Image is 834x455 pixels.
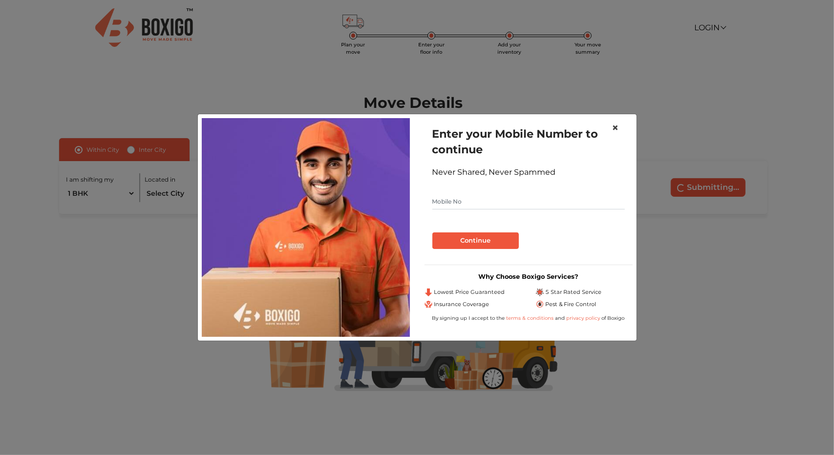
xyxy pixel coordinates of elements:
[202,118,410,337] img: relocation-img
[546,300,597,309] span: Pest & Fire Control
[432,194,625,209] input: Mobile No
[612,121,619,135] span: ×
[425,273,633,280] h3: Why Choose Boxigo Services?
[507,315,556,321] a: terms & conditions
[434,300,490,309] span: Insurance Coverage
[546,288,602,296] span: 5 Star Rated Service
[432,232,519,249] button: Continue
[425,314,633,322] div: By signing up I accept to the and of Boxigo
[432,126,625,157] h1: Enter your Mobile Number to continue
[604,114,627,142] button: Close
[432,166,625,178] div: Never Shared, Never Spammed
[565,315,602,321] a: privacy policy
[434,288,505,296] span: Lowest Price Guaranteed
